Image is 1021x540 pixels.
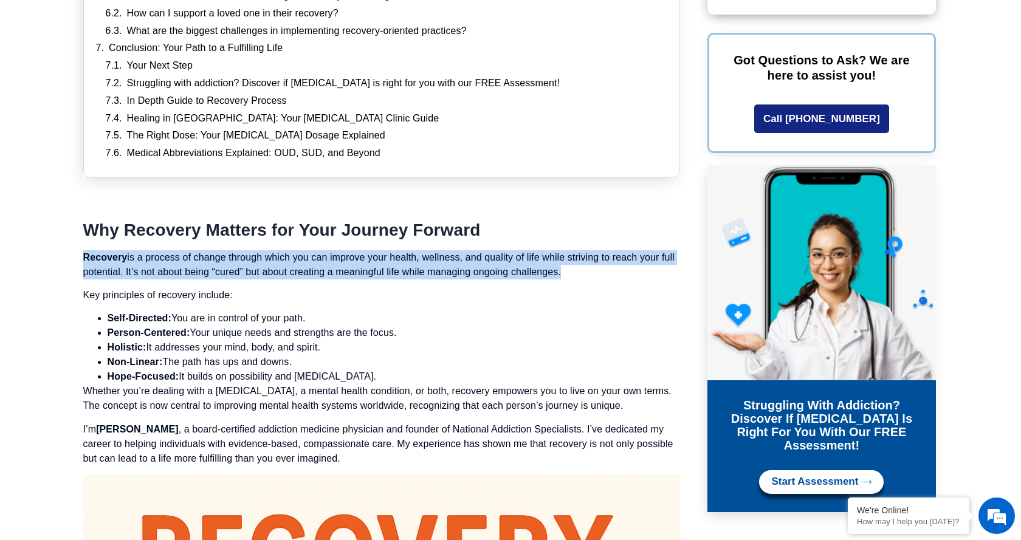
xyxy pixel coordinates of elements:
[127,129,385,142] a: The Right Dose: Your [MEDICAL_DATA] Dosage Explained
[108,371,179,381] strong: Hope-Focused:
[109,42,283,55] a: Conclusion: Your Path to a Fulfilling Life
[127,95,287,108] a: In Depth Guide to Recovery Process
[108,313,171,323] strong: Self-Directed:
[771,476,858,488] span: Start Assessment
[108,311,680,326] li: You are in control of your path.
[759,470,884,494] a: Start Assessment
[108,340,680,355] li: It addresses your mind, body, and spirit.
[108,355,680,369] li: The path has ups and downs.
[127,112,439,125] a: Healing in [GEOGRAPHIC_DATA]: Your [MEDICAL_DATA] Clinic Guide
[127,147,380,160] a: Medical Abbreviations Explained: OUD, SUD, and Beyond
[727,53,916,83] p: Got Questions to Ask? We are here to assist you!
[108,369,680,384] li: It builds on possibility and [MEDICAL_DATA].
[81,64,222,80] div: Chat with us now
[6,332,232,374] textarea: Type your message and hit 'Enter'
[83,250,680,279] p: is a process of change through which you can improve your health, wellness, and quality of life w...
[13,63,32,81] div: Navigation go back
[83,422,680,466] p: I’m , a board-certified addiction medicine physician and founder of National Addiction Specialist...
[127,25,467,38] a: What are the biggest challenges in implementing recovery-oriented practices?
[199,6,229,35] div: Minimize live chat window
[83,252,128,262] strong: Recovery
[83,220,680,241] h2: Why Recovery Matters for Your Journey Forward
[754,104,889,133] a: Call [PHONE_NUMBER]
[108,357,163,367] strong: Non-Linear:
[83,288,680,302] p: Key principles of recovery include:
[108,326,680,340] li: Your unique needs and strengths are the focus.
[127,60,193,72] a: Your Next Step
[127,7,339,20] a: How can I support a loved one in their recovery?
[83,384,680,413] p: Whether you’re dealing with a [MEDICAL_DATA], a mental health condition, or both, recovery empowe...
[127,77,560,90] a: Struggling with addiction? Discover if [MEDICAL_DATA] is right for you with our FREE Assessment!
[857,517,960,526] p: How may I help you today?
[96,424,179,434] strong: [PERSON_NAME]
[857,505,960,515] div: We're Online!
[707,165,937,381] img: Online Suboxone Treatment - Opioid Addiction Treatment using phone
[717,398,927,452] h3: Struggling with addiction? Discover if [MEDICAL_DATA] is right for you with our FREE Assessment!
[108,342,146,352] strong: Holistic:
[108,327,190,338] strong: Person-Centered:
[763,114,880,124] span: Call [PHONE_NUMBER]
[70,153,168,276] span: We're online!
